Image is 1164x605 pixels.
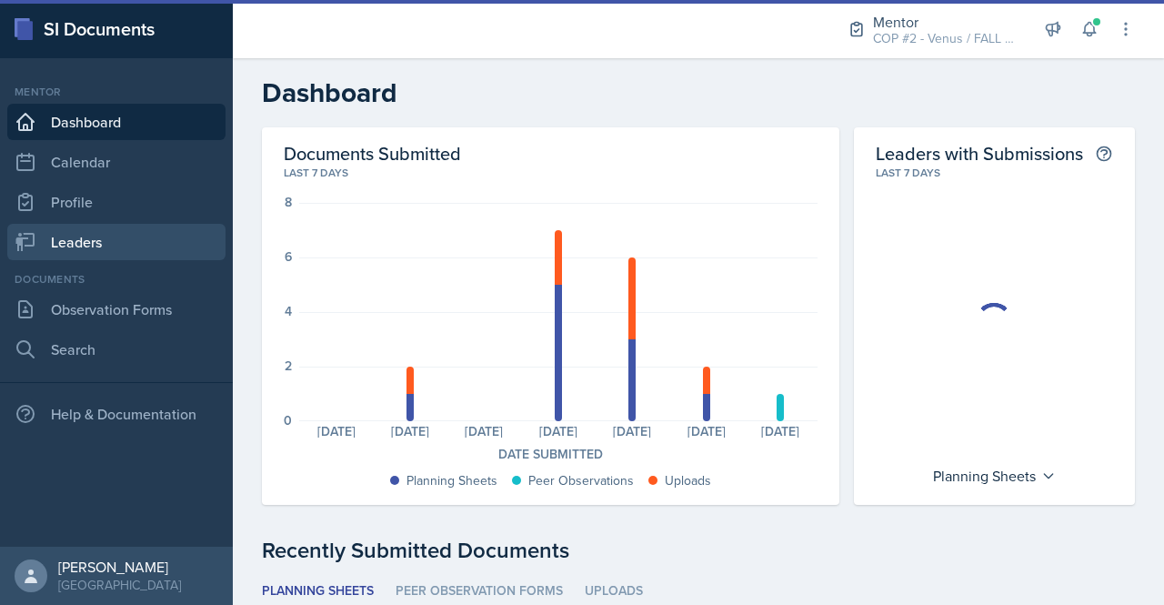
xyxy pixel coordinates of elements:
div: [PERSON_NAME] [58,558,181,576]
div: 2 [285,359,292,372]
a: Observation Forms [7,291,226,328]
div: [DATE] [669,425,743,438]
div: Recently Submitted Documents [262,534,1135,567]
div: Planning Sheets [924,461,1065,490]
div: 4 [285,305,292,318]
div: [DATE] [743,425,817,438]
div: 8 [285,196,292,208]
h2: Dashboard [262,76,1135,109]
a: Leaders [7,224,226,260]
div: 6 [285,250,292,263]
div: Uploads [665,471,711,490]
div: Documents [7,271,226,287]
h2: Documents Submitted [284,142,818,165]
div: Mentor [7,84,226,100]
div: Date Submitted [284,445,818,464]
div: COP #2 - Venus / FALL 2025 [873,29,1018,48]
div: Last 7 days [876,165,1113,181]
div: [DATE] [596,425,669,438]
a: Profile [7,184,226,220]
div: Last 7 days [284,165,818,181]
div: [DATE] [447,425,521,438]
div: [DATE] [521,425,595,438]
div: Peer Observations [528,471,634,490]
div: [DATE] [373,425,447,438]
a: Search [7,331,226,368]
div: Help & Documentation [7,396,226,432]
div: Planning Sheets [406,471,497,490]
div: 0 [284,414,292,427]
div: [DATE] [299,425,373,438]
a: Dashboard [7,104,226,140]
h2: Leaders with Submissions [876,142,1083,165]
div: [GEOGRAPHIC_DATA] [58,576,181,594]
a: Calendar [7,144,226,180]
div: Mentor [873,11,1018,33]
